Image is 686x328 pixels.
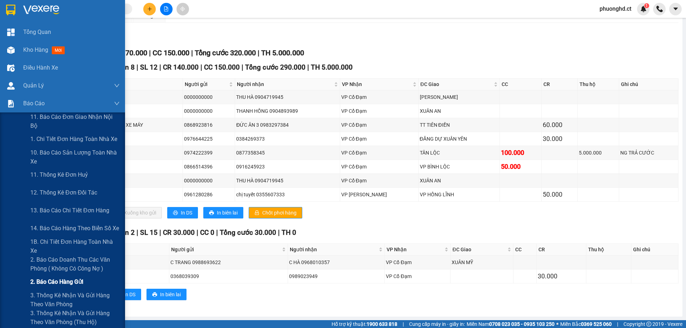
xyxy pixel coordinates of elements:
img: warehouse-icon [7,46,15,54]
div: 60.000 [543,120,576,130]
span: Báo cáo [23,99,45,108]
span: | [159,228,161,237]
div: 0866514396 [184,163,234,171]
th: CR [537,244,586,256]
div: 1 KIỆN SÁCH [84,107,182,115]
div: TÂN LỘC [420,149,498,157]
span: Đơn 2 [116,228,135,237]
td: VP Cổ Đạm [340,174,419,188]
button: lockChốt phơi hàng [249,207,302,218]
div: 0976644225 [184,135,234,143]
div: VP Cổ Đạm [341,163,417,171]
span: 1. Chi tiết đơn hàng toàn nhà xe [30,135,117,143]
span: Tổng cước 320.000 [195,49,256,57]
span: 1 [645,3,648,8]
div: XUÂN AN [420,107,498,115]
div: THU HÀ 0904719945 [236,177,338,185]
div: 1 HỘP SIM ĐT [90,272,168,280]
img: warehouse-icon [7,82,15,90]
span: phuonghd.ct [594,4,637,13]
div: THU HÀ 0904719945 [236,93,338,101]
img: icon-new-feature [640,6,647,12]
span: Kho hàng [23,46,48,53]
span: 3. Thống kê nhận và gửi hàng theo văn phòng (thu hộ) [30,309,120,327]
span: | [136,228,138,237]
div: VP Cổ Đạm [341,93,417,101]
div: VP Cổ Đạm [341,121,417,129]
td: VP Cổ Đạm [340,104,419,118]
button: plus [143,3,156,15]
button: caret-down [669,3,682,15]
span: CC 150.000 [204,63,240,71]
img: phone-icon [656,6,663,12]
span: | [197,228,198,237]
span: Đơn 8 [116,63,135,71]
span: 13. Báo cáo chi tiết đơn hàng [30,206,109,215]
span: 2. Báo cáo hàng gửi [30,277,83,286]
span: 11. Báo cáo đơn giao nhận nội bộ [30,112,120,130]
div: 5.000.000 [579,149,618,157]
span: copyright [646,322,651,327]
span: Điều hành xe [23,63,58,72]
span: Người gửi [171,246,280,253]
div: 1K TPCN [84,191,182,198]
td: VP Cổ Đạm [385,269,451,283]
div: 1KTHUỐC [84,135,182,143]
span: Tổng cước 30.000 [220,228,276,237]
td: VP Cổ Đạm [340,118,419,132]
div: THANH HỒNG 0904893989 [236,107,338,115]
span: 2. Báo cáo doanh thu các văn phòng ( không có công nợ ) [30,255,120,273]
span: Tổng Quan [23,27,51,36]
div: VP Cổ Đạm [341,135,417,143]
span: | [403,320,404,328]
div: VP BÌNH LỘC [420,163,498,171]
div: VP Cổ Đạm [341,149,417,157]
span: 14. Báo cáo hàng theo biển số xe [30,224,119,233]
div: 0000000000 [184,93,234,101]
span: 11. Thống kê đơn huỷ [30,170,88,179]
span: 10. Báo cáo sản lượng toàn nhà xe [30,148,120,166]
span: | [278,228,280,237]
span: ĐC Giao [452,246,506,253]
span: caret-down [672,6,679,12]
button: printerIn DS [110,289,141,300]
td: VP Cổ Đạm [340,132,419,146]
div: 2 KIỆN SÁCH [84,177,182,185]
div: 4 KIỆN SÁCH [84,93,182,101]
span: CR 30.000 [163,228,195,237]
span: Miền Bắc [560,320,612,328]
span: aim [180,6,185,11]
span: TH 5.000.000 [311,63,353,71]
span: ĐC Giao [421,80,492,88]
th: Tên hàng [89,244,169,256]
div: 0877358345 [236,149,338,157]
span: SL 15 [140,228,158,237]
span: 12. Thống kê đơn đối tác [30,188,97,197]
th: CC [513,244,537,256]
div: ĐỨC ÂN 3 0983297384 [236,121,338,129]
td: VP Cổ Đạm [340,146,419,160]
span: lock [254,210,259,216]
span: 3. Thống kê nhận và gửi hàng theo văn phòng [30,291,120,309]
td: VP Hồng Lĩnh [340,188,419,202]
span: | [242,63,243,71]
th: Thu hộ [586,244,631,256]
div: 0000000000 [184,107,234,115]
span: | [191,49,193,57]
img: solution-icon [7,100,15,107]
div: VP Cổ Đạm [341,177,417,185]
button: downloadXuống kho gửi [110,207,162,218]
span: down [114,101,120,106]
div: 0868923816 [184,121,234,129]
img: logo-vxr [6,5,15,15]
span: Miền Nam [467,320,555,328]
div: VP Cổ Đạm [341,107,417,115]
span: down [114,83,120,89]
div: 1T ĐỒ KHÔ DỄ VỠ [84,163,182,171]
strong: 0369 525 060 [581,321,612,327]
td: VP Cổ Đạm [385,256,451,269]
span: plus [147,6,152,11]
button: printerIn biên lai [203,207,243,218]
div: VP HỒNG LĨNH [420,191,498,198]
span: In biên lai [217,209,238,217]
